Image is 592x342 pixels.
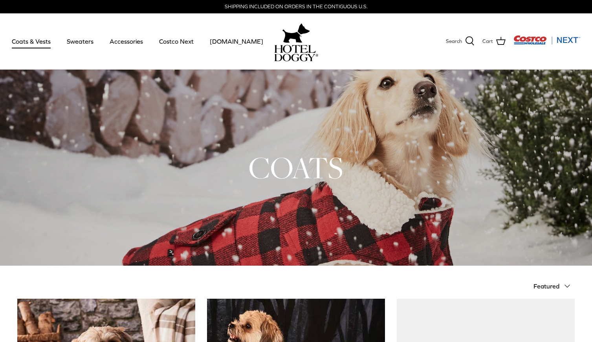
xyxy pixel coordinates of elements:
[282,21,310,45] img: hoteldoggy.com
[274,21,318,61] a: hoteldoggy.com hoteldoggycom
[60,28,101,55] a: Sweaters
[482,37,493,46] span: Cart
[5,28,58,55] a: Coats & Vests
[203,28,270,55] a: [DOMAIN_NAME]
[446,36,475,46] a: Search
[513,40,580,46] a: Visit Costco Next
[513,35,580,45] img: Costco Next
[482,36,506,46] a: Cart
[533,277,575,295] button: Featured
[533,283,559,290] span: Featured
[17,148,575,187] h1: COATS
[446,37,462,46] span: Search
[274,45,318,61] img: hoteldoggycom
[152,28,201,55] a: Costco Next
[103,28,150,55] a: Accessories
